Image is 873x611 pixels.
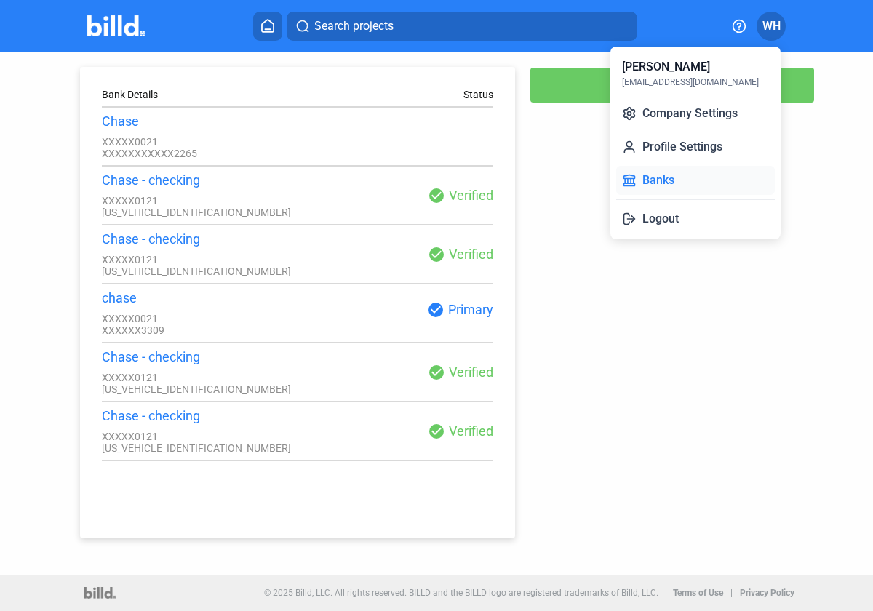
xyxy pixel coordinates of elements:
[616,99,775,128] button: Company Settings
[616,166,775,195] button: Banks
[622,76,759,89] div: [EMAIL_ADDRESS][DOMAIN_NAME]
[622,58,710,76] div: [PERSON_NAME]
[616,132,775,161] button: Profile Settings
[616,204,775,233] button: Logout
